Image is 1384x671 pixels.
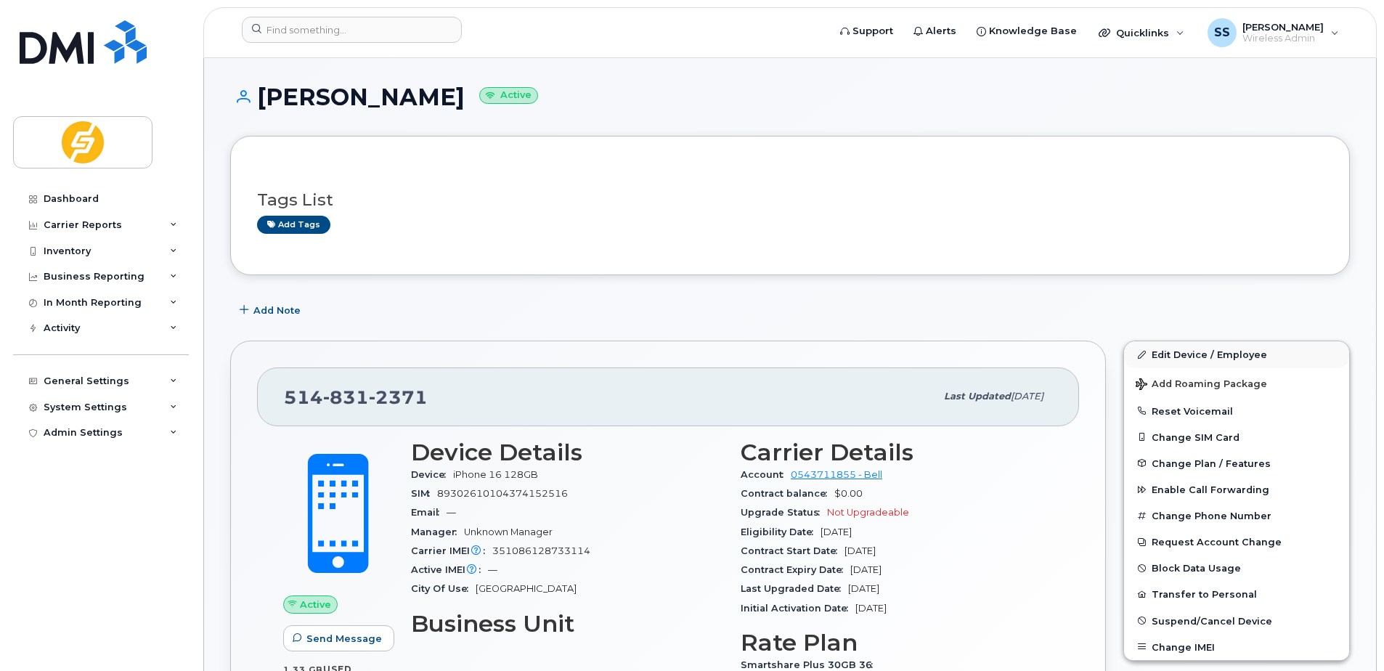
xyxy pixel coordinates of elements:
[1011,391,1043,402] span: [DATE]
[741,583,848,594] span: Last Upgraded Date
[741,439,1053,465] h3: Carrier Details
[1152,615,1272,626] span: Suspend/Cancel Device
[411,611,723,637] h3: Business Unit
[741,564,850,575] span: Contract Expiry Date
[411,469,453,480] span: Device
[1124,476,1349,503] button: Enable Call Forwarding
[741,469,791,480] span: Account
[488,564,497,575] span: —
[1124,634,1349,660] button: Change IMEI
[850,564,882,575] span: [DATE]
[1152,484,1269,495] span: Enable Call Forwarding
[944,391,1011,402] span: Last updated
[437,488,568,499] span: 89302610104374152516
[300,598,331,611] span: Active
[1124,608,1349,634] button: Suspend/Cancel Device
[1124,341,1349,367] a: Edit Device / Employee
[476,583,577,594] span: [GEOGRAPHIC_DATA]
[1124,503,1349,529] button: Change Phone Number
[411,564,488,575] span: Active IMEI
[855,603,887,614] span: [DATE]
[284,386,428,408] span: 514
[1124,368,1349,398] button: Add Roaming Package
[479,87,538,104] small: Active
[848,583,879,594] span: [DATE]
[1124,450,1349,476] button: Change Plan / Features
[1124,424,1349,450] button: Change SIM Card
[283,625,394,651] button: Send Message
[411,507,447,518] span: Email
[447,507,456,518] span: —
[411,583,476,594] span: City Of Use
[741,659,880,670] span: Smartshare Plus 30GB 36
[323,386,369,408] span: 831
[741,630,1053,656] h3: Rate Plan
[257,216,330,234] a: Add tags
[492,545,590,556] span: 351086128733114
[741,507,827,518] span: Upgrade Status
[1124,398,1349,424] button: Reset Voicemail
[1136,378,1267,392] span: Add Roaming Package
[1124,581,1349,607] button: Transfer to Personal
[844,545,876,556] span: [DATE]
[1152,457,1271,468] span: Change Plan / Features
[411,545,492,556] span: Carrier IMEI
[411,488,437,499] span: SIM
[791,469,882,480] a: 0543711855 - Bell
[453,469,538,480] span: iPhone 16 128GB
[821,526,852,537] span: [DATE]
[253,304,301,317] span: Add Note
[230,84,1350,110] h1: [PERSON_NAME]
[1124,555,1349,581] button: Block Data Usage
[257,191,1323,209] h3: Tags List
[230,297,313,323] button: Add Note
[741,603,855,614] span: Initial Activation Date
[411,439,723,465] h3: Device Details
[464,526,553,537] span: Unknown Manager
[741,545,844,556] span: Contract Start Date
[827,507,909,518] span: Not Upgradeable
[741,526,821,537] span: Eligibility Date
[1124,529,1349,555] button: Request Account Change
[306,632,382,646] span: Send Message
[834,488,863,499] span: $0.00
[741,488,834,499] span: Contract balance
[369,386,428,408] span: 2371
[411,526,464,537] span: Manager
